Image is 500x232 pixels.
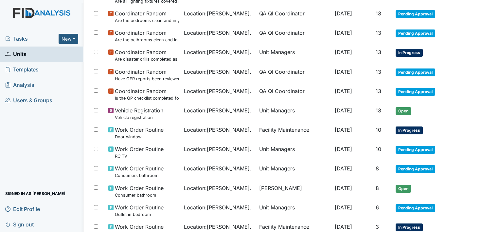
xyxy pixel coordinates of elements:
span: Location : [PERSON_NAME]. [184,184,251,192]
span: Users & Groups [5,95,52,106]
span: Location : [PERSON_NAME]. [184,223,251,231]
td: Facility Maintenance [257,123,332,143]
span: Coordinator Random Are the bedrooms clean and in good repair? [115,10,179,24]
small: Are the bathrooms clean and in good repair? [115,37,179,43]
small: Have GER reports been reviewed by managers within 72 hours of occurrence? [115,76,179,82]
span: Signed in as [PERSON_NAME] [5,188,65,199]
td: Unit Managers [257,46,332,65]
span: Location : [PERSON_NAME]. [184,203,251,211]
span: [DATE] [335,10,352,17]
span: [DATE] [335,88,352,94]
span: Templates [5,65,39,75]
span: [DATE] [335,68,352,75]
a: Tasks [5,35,59,43]
span: [DATE] [335,146,352,152]
span: Pending Approval [396,10,435,18]
span: Open [396,185,411,193]
span: Work Order Routine Consumer bathroom [115,184,164,198]
span: 10 [376,126,381,133]
span: [DATE] [335,107,352,114]
span: [DATE] [335,165,352,172]
span: [DATE] [335,29,352,36]
span: Coordinator Random Have GER reports been reviewed by managers within 72 hours of occurrence? [115,68,179,82]
span: Pending Approval [396,204,435,212]
small: RC TV [115,153,164,159]
span: 3 [376,223,379,230]
span: 8 [376,165,379,172]
span: Location : [PERSON_NAME]. [184,68,251,76]
small: Are disaster drills completed as scheduled? [115,56,179,62]
td: Unit Managers [257,162,332,181]
span: 13 [376,107,381,114]
span: [DATE] [335,204,352,211]
td: [PERSON_NAME] [257,182,332,201]
span: [DATE] [335,185,352,191]
span: 10 [376,146,381,152]
span: Work Order Routine RC TV [115,145,164,159]
span: Work Order Routine Door window [115,126,164,140]
span: Location : [PERSON_NAME]. [184,10,251,17]
span: Sign out [5,219,34,229]
span: 13 [376,49,381,55]
span: 6 [376,204,379,211]
td: QA QI Coordinator [257,7,332,26]
span: Location : [PERSON_NAME]. [184,87,251,95]
td: QA QI Coordinator [257,85,332,104]
small: Is the QP checklist completed for the most recent month? [115,95,179,101]
small: Door window [115,134,164,140]
td: Unit Managers [257,104,332,123]
span: 13 [376,29,381,36]
span: Coordinator Random Is the QP checklist completed for the most recent month? [115,87,179,101]
td: QA QI Coordinator [257,65,332,85]
span: Edit Profile [5,204,40,214]
span: Pending Approval [396,146,435,154]
span: [DATE] [335,49,352,55]
span: In Progress [396,49,423,57]
td: Unit Managers [257,201,332,220]
span: Vehicle Registration Vehicle registration [115,106,163,121]
small: Are the bedrooms clean and in good repair? [115,17,179,24]
span: Location : [PERSON_NAME]. [184,48,251,56]
span: Location : [PERSON_NAME]. [184,126,251,134]
span: Coordinator Random Are the bathrooms clean and in good repair? [115,29,179,43]
span: Pending Approval [396,29,435,37]
button: New [59,34,78,44]
span: Location : [PERSON_NAME]. [184,164,251,172]
span: Open [396,107,411,115]
td: Unit Managers [257,143,332,162]
small: Vehicle registration [115,114,163,121]
span: [DATE] [335,223,352,230]
span: In Progress [396,223,423,231]
span: 8 [376,185,379,191]
span: Pending Approval [396,88,435,96]
span: Work Order Routine Consumers bathroom [115,164,164,179]
span: 13 [376,68,381,75]
span: Location : [PERSON_NAME]. [184,145,251,153]
span: In Progress [396,126,423,134]
span: Location : [PERSON_NAME]. [184,29,251,37]
span: 13 [376,10,381,17]
span: Analysis [5,80,34,90]
small: Outlet in bedroom [115,211,164,218]
span: [DATE] [335,126,352,133]
span: Units [5,49,27,59]
span: Location : [PERSON_NAME]. [184,106,251,114]
small: Consumers bathroom [115,172,164,179]
span: Pending Approval [396,68,435,76]
span: Pending Approval [396,165,435,173]
span: Coordinator Random Are disaster drills completed as scheduled? [115,48,179,62]
span: Work Order Routine Outlet in bedroom [115,203,164,218]
small: Consumer bathroom [115,192,164,198]
td: QA QI Coordinator [257,26,332,46]
span: 13 [376,88,381,94]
